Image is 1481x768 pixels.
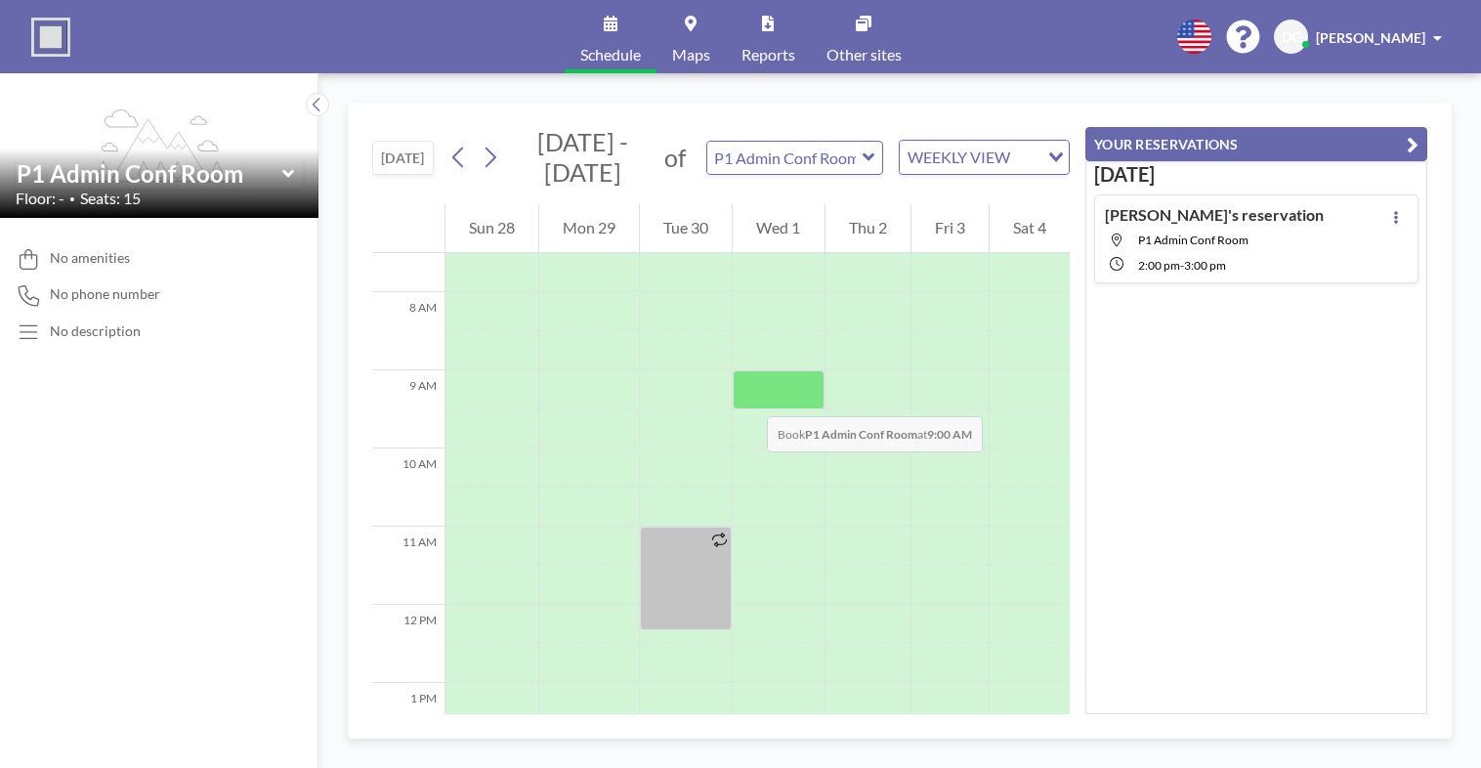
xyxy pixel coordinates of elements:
[904,145,1014,170] span: WEEKLY VIEW
[640,204,732,253] div: Tue 30
[69,192,75,205] span: •
[1105,205,1324,225] h4: [PERSON_NAME]'s reservation
[911,204,989,253] div: Fri 3
[1184,258,1226,273] span: 3:00 PM
[1316,29,1425,46] span: [PERSON_NAME]
[1016,145,1037,170] input: Search for option
[990,204,1070,253] div: Sat 4
[372,214,444,292] div: 7 AM
[1094,162,1418,187] h3: [DATE]
[805,427,917,442] b: P1 Admin Conf Room
[1282,28,1301,46] span: DG
[733,204,824,253] div: Wed 1
[927,427,972,442] b: 9:00 AM
[537,127,628,187] span: [DATE] - [DATE]
[372,683,444,761] div: 1 PM
[826,47,902,63] span: Other sites
[372,292,444,370] div: 8 AM
[372,448,444,527] div: 10 AM
[31,18,70,57] img: organization-logo
[1138,258,1180,273] span: 2:00 PM
[80,189,141,208] span: Seats: 15
[445,204,538,253] div: Sun 28
[741,47,795,63] span: Reports
[664,143,686,173] span: of
[16,189,64,208] span: Floor: -
[580,47,641,63] span: Schedule
[372,527,444,605] div: 11 AM
[767,416,983,452] span: Book at
[707,142,862,174] input: P1 Admin Conf Room
[372,141,434,175] button: [DATE]
[50,322,141,340] div: No description
[1085,127,1427,161] button: YOUR RESERVATIONS
[825,204,910,253] div: Thu 2
[672,47,710,63] span: Maps
[50,285,160,303] span: No phone number
[372,370,444,448] div: 9 AM
[1180,258,1184,273] span: -
[539,204,639,253] div: Mon 29
[50,249,130,267] span: No amenities
[900,141,1069,174] div: Search for option
[17,159,282,188] input: P1 Admin Conf Room
[372,605,444,683] div: 12 PM
[1138,233,1248,247] span: P1 Admin Conf Room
